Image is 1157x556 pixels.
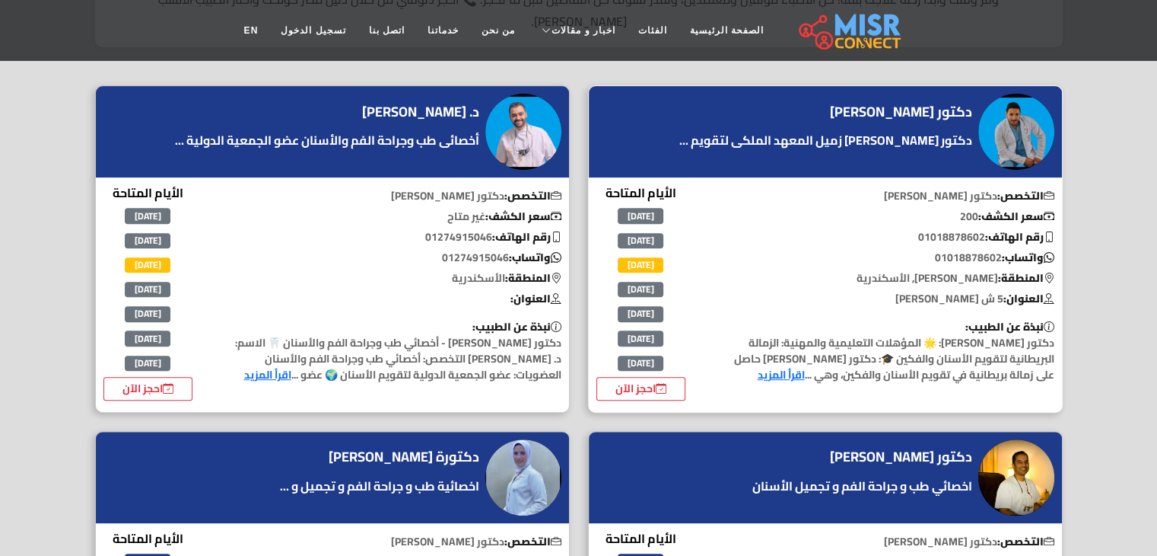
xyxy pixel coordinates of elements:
b: نبذة عن الطبيب: [965,317,1054,337]
b: سعر الكشف: [978,206,1054,226]
b: سعر الكشف: [485,206,561,226]
span: [DATE] [125,331,170,346]
b: المنطقة: [505,268,561,288]
span: [DATE] [125,282,170,297]
a: اقرأ المزيد [758,365,805,385]
b: رقم الهاتف: [492,227,561,247]
a: أخصائى طب وجراحة الفم والأسنان عضو الجمعية الدولية ... [171,131,483,149]
a: احجز الآن [596,377,686,401]
a: اخبار و مقالات [526,16,627,45]
img: دكتورة ياسمين حسن باشا [485,439,561,516]
b: واتساب: [509,248,561,267]
p: 01018878602 [711,229,1062,245]
img: دكتور إيهاب كمال [978,439,1054,516]
a: دكتور [PERSON_NAME] [830,101,976,123]
img: main.misr_connect [799,11,901,50]
a: من نحن [470,16,526,45]
p: 01274915046 [218,229,569,245]
a: دكتور [PERSON_NAME] [830,446,976,468]
b: العنوان: [1003,289,1054,308]
span: اخبار و مقالات [551,24,615,37]
img: دكتور عبد الرحمن رؤوف [978,94,1054,170]
a: EN [233,16,270,45]
a: دكتورة [PERSON_NAME] [329,446,483,468]
h4: دكتور [PERSON_NAME] [830,449,972,465]
span: [DATE] [618,331,663,346]
a: اقرأ المزيد [244,365,291,385]
p: 5 ش [PERSON_NAME] [711,291,1062,307]
h4: د. [PERSON_NAME] [362,104,479,120]
p: دكتور [PERSON_NAME]: 🌟 المؤهلات التعليمية والمهنية: الزمالة البريطانية لتقويم الأسنان والفكين 🎓: ... [711,319,1062,383]
p: 200 [711,209,1062,225]
a: اخصائية طب و جراحة الفم و تجميل و ... [276,477,483,495]
span: [DATE] [618,233,663,248]
b: نبذة عن الطبيب: [472,317,561,337]
a: تسجيل الدخول [269,16,357,45]
b: التخصص: [997,532,1054,551]
span: [DATE] [125,356,170,371]
div: الأيام المتاحة [596,184,686,401]
img: د. محمد هشام مرسى [485,94,561,170]
b: التخصص: [997,186,1054,206]
span: [DATE] [618,282,663,297]
h4: دكتور [PERSON_NAME] [830,104,972,120]
p: دكتور [PERSON_NAME] - أخصائي طب وجراحة الفم والأسنان 🦷 الاسم: د. [PERSON_NAME] التخصص: أخصائي طب ... [218,319,569,383]
b: المنطقة: [998,268,1054,288]
div: الأيام المتاحة [103,184,193,401]
a: الفئات [627,16,679,45]
b: واتساب: [1002,248,1054,267]
p: دكتور [PERSON_NAME] [218,188,569,204]
span: [DATE] [618,356,663,371]
span: [DATE] [125,306,170,321]
a: الصفحة الرئيسية [679,16,775,45]
p: دكتور [PERSON_NAME] [218,534,569,550]
a: دكتور [PERSON_NAME] زميل المعهد الملكى لتقويم ... [675,131,976,149]
a: خدماتنا [416,16,470,45]
span: [DATE] [125,233,170,248]
p: غير متاح [218,209,569,225]
a: اتصل بنا [358,16,416,45]
b: التخصص: [504,532,561,551]
p: دكتور [PERSON_NAME] [711,534,1062,550]
b: رقم الهاتف: [985,227,1054,247]
a: احجز الآن [103,377,193,401]
p: 01274915046 [218,250,569,266]
span: [DATE] [125,208,170,223]
span: [DATE] [618,306,663,321]
p: الأسكندرية [218,270,569,286]
p: 01018878602 [711,250,1062,266]
a: د. [PERSON_NAME] [362,101,483,123]
b: التخصص: [504,186,561,206]
p: [PERSON_NAME], الأسكندرية [711,270,1062,286]
span: [DATE] [618,257,663,273]
p: دكتور [PERSON_NAME] [711,188,1062,204]
a: اخصائي طب و جراحة الفم و تجميل الأسنان [749,477,976,495]
h4: دكتورة [PERSON_NAME] [329,449,479,465]
span: [DATE] [618,208,663,223]
span: [DATE] [125,257,170,273]
b: العنوان: [510,289,561,308]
